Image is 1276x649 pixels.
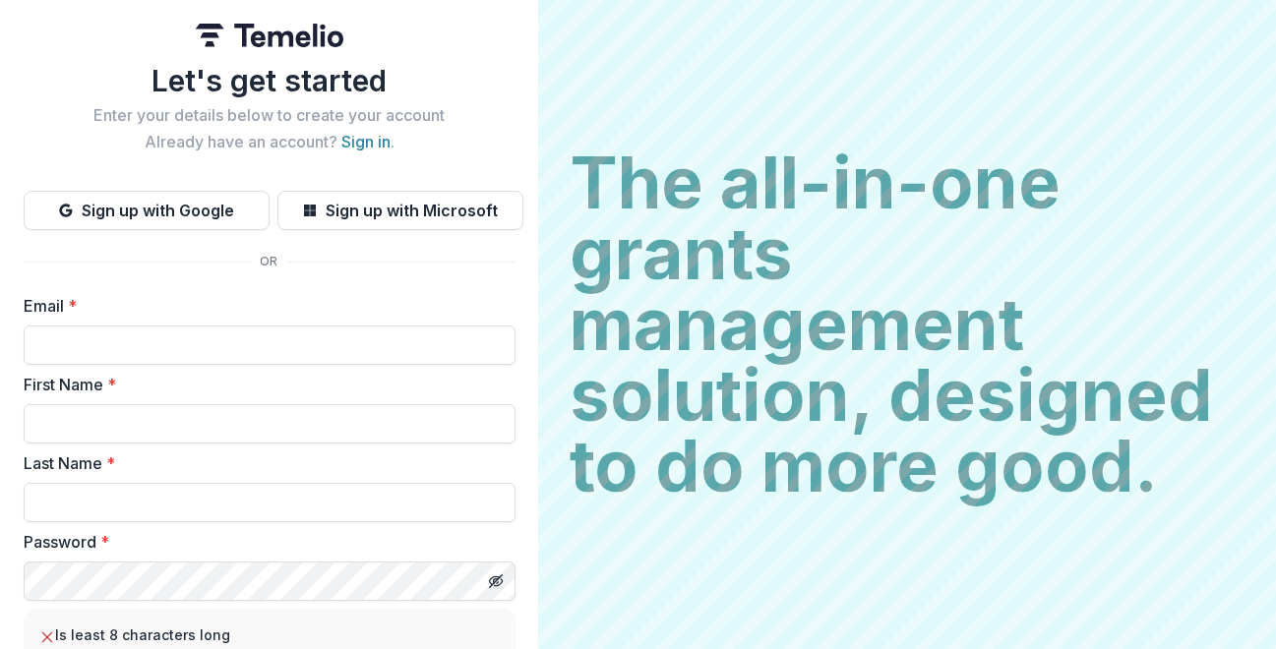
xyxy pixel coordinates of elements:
[24,451,504,475] label: Last Name
[480,565,512,597] button: Toggle password visibility
[24,191,270,230] button: Sign up with Google
[39,624,500,645] li: Is least 8 characters long
[24,133,516,151] h2: Already have an account? .
[24,294,504,318] label: Email
[24,106,516,125] h2: Enter your details below to create your account
[24,373,504,396] label: First Name
[277,191,523,230] button: Sign up with Microsoft
[24,530,504,554] label: Password
[196,24,343,47] img: Temelio
[24,63,516,98] h1: Let's get started
[341,132,391,151] a: Sign in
